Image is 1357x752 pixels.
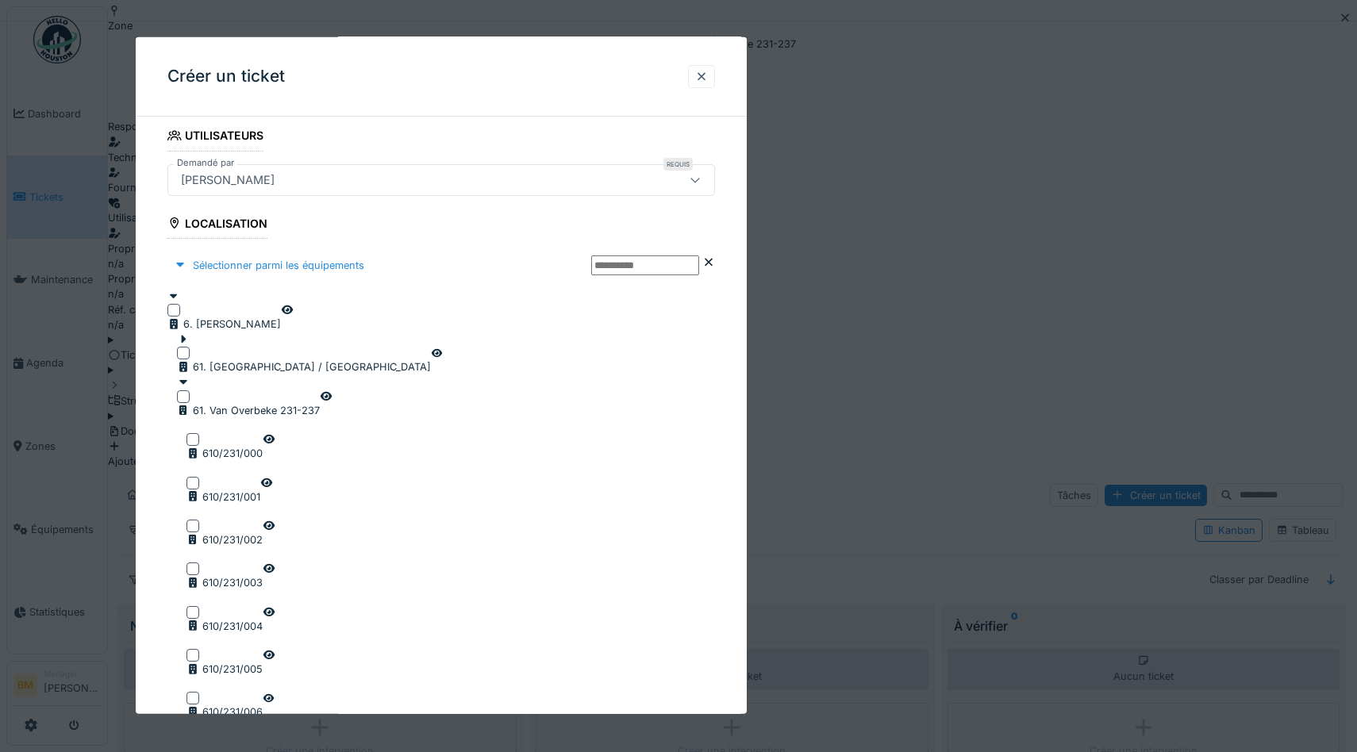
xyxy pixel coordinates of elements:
[167,124,263,151] div: Utilisateurs
[177,402,320,417] div: 61. Van Overbeke 231-237
[186,618,263,633] div: 610/231/004
[186,575,263,590] div: 610/231/003
[186,446,263,461] div: 610/231/000
[663,157,693,170] div: Requis
[186,704,263,719] div: 610/231/006
[175,171,281,188] div: [PERSON_NAME]
[186,489,260,504] div: 610/231/001
[167,254,371,275] div: Sélectionner parmi les équipements
[186,662,263,677] div: 610/231/005
[167,67,285,86] h3: Créer un ticket
[186,532,263,547] div: 610/231/002
[167,211,267,238] div: Localisation
[167,317,281,332] div: 6. [PERSON_NAME]
[177,359,431,374] div: 61. [GEOGRAPHIC_DATA] / [GEOGRAPHIC_DATA]
[174,155,237,169] label: Demandé par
